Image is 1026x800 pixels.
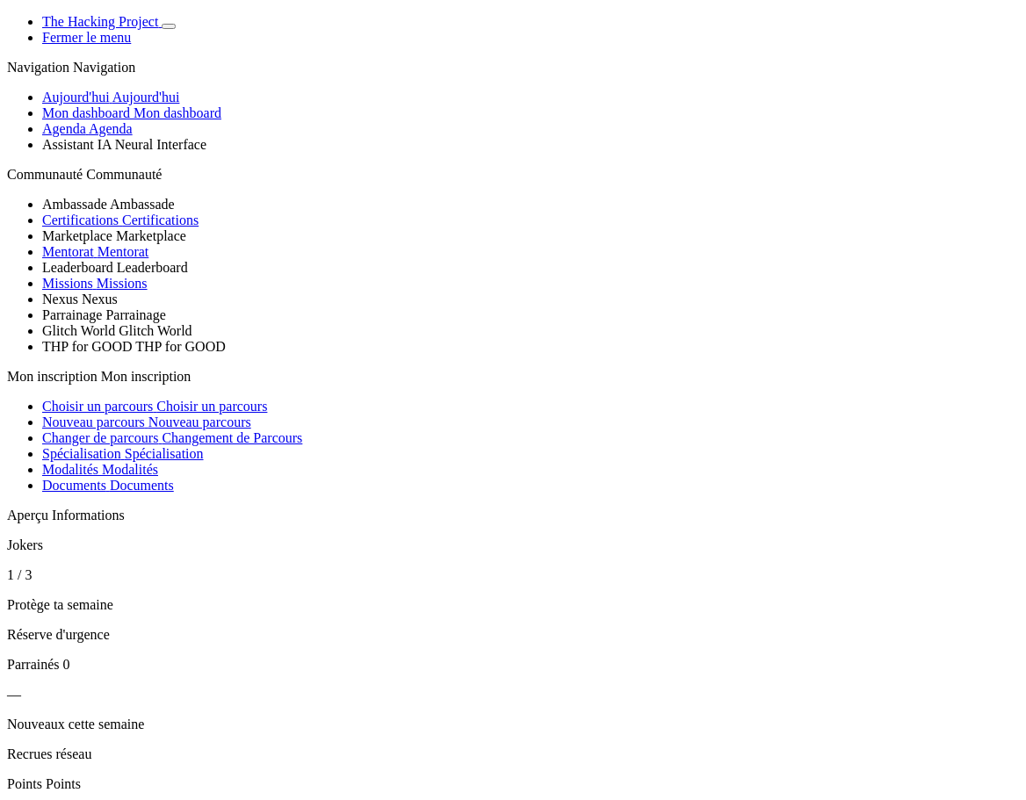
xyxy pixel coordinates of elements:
[42,292,118,306] span: Nexus Nexus
[42,462,98,477] span: Modalités
[42,462,158,477] a: Modalités Modalités
[42,14,158,29] span: The Hacking Project
[7,597,1019,613] p: Protège ta semaine
[7,627,1019,643] p: Réserve d'urgence
[89,121,133,136] span: Agenda
[110,478,174,493] span: Documents
[73,60,135,75] span: Navigation
[42,446,204,461] a: Spécialisation Spécialisation
[63,657,70,672] span: 0
[42,121,86,136] span: Agenda
[42,244,94,259] span: Mentorat
[42,399,267,414] a: Choisir un parcours Choisir un parcours
[42,276,93,291] span: Missions
[7,508,48,523] span: Aperçu
[42,228,112,243] span: Marketplace
[42,339,226,354] span: THP for GOOD THP for GOOD
[7,657,60,672] span: Parrainés
[148,414,251,429] span: Nouveau parcours
[42,292,78,306] span: Nexus
[42,30,131,45] a: Fermer le menu
[42,137,112,152] span: Assistant IA
[42,197,175,212] span: Ambassade Ambassade
[105,307,165,322] span: Parrainage
[122,213,199,227] span: Certifications
[42,276,148,291] a: Missions Missions
[97,276,148,291] span: Missions
[42,339,133,354] span: THP for GOOD
[162,24,176,29] button: Basculer de thème
[7,167,83,182] span: Communauté
[42,323,115,338] span: Glitch World
[116,228,186,243] span: Marketplace
[82,292,118,306] span: Nexus
[7,687,1019,703] p: —
[42,121,133,136] a: Agenda Agenda
[42,137,206,152] span: Assistant IA Neural Interface
[101,369,191,384] span: Mon inscription
[42,414,251,429] a: Nouveau parcours Nouveau parcours
[42,323,192,338] span: Glitch World Glitch World
[134,105,221,120] span: Mon dashboard
[42,260,188,275] span: Leaderboard Leaderboard
[125,446,204,461] span: Spécialisation
[156,399,267,414] span: Choisir un parcours
[7,567,1019,583] p: 1 / 3
[42,414,145,429] span: Nouveau parcours
[42,14,162,29] a: The Hacking Project
[42,197,107,212] span: Ambassade
[162,430,302,445] span: Changement de Parcours
[42,213,199,227] a: Certifications Certifications
[117,260,188,275] span: translation missing: fr.dashboard.community.tabs.leaderboard
[98,244,149,259] span: Mentorat
[42,307,166,322] span: Parrainage Parrainage
[42,478,106,493] span: Documents
[42,105,221,120] a: Mon dashboard Mon dashboard
[42,478,174,493] a: Documents Documents
[119,323,191,338] span: Glitch World
[42,90,179,105] a: Aujourd'hui Aujourd'hui
[135,339,226,354] span: THP for GOOD
[42,430,302,445] a: Changer de parcours Changement de Parcours
[42,228,186,243] span: Marketplace Marketplace
[7,717,1019,732] p: Nouveaux cette semaine
[102,462,158,477] span: Modalités
[46,776,81,791] span: Points
[42,105,130,120] span: Mon dashboard
[42,399,153,414] span: Choisir un parcours
[7,537,43,552] span: Jokers
[7,60,69,75] span: Navigation
[112,90,180,105] span: Aujourd'hui
[42,260,113,275] span: translation missing: fr.dashboard.community.tabs.leaderboard
[7,746,1019,762] p: Recrues réseau
[42,90,110,105] span: Aujourd'hui
[42,446,121,461] span: Spécialisation
[42,307,102,322] span: Parrainage
[86,167,162,182] span: Communauté
[7,776,42,791] span: Points
[7,369,98,384] span: Mon inscription
[52,508,125,523] span: Informations
[42,430,158,445] span: Changer de parcours
[42,244,148,259] a: Mentorat Mentorat
[110,197,175,212] span: Ambassade
[115,137,206,152] span: Neural Interface
[42,213,119,227] span: Certifications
